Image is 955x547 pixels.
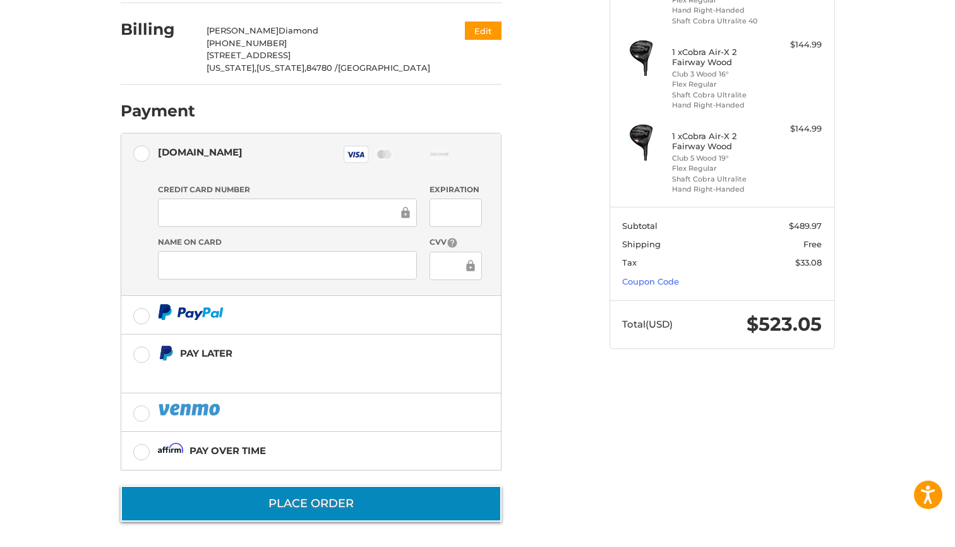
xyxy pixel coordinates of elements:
[772,39,822,51] div: $144.99
[672,47,769,68] h4: 1 x Cobra Air-X 2 Fairway Wood
[672,69,769,80] li: Club 3 Wood 16°
[622,318,673,330] span: Total (USD)
[795,257,822,267] span: $33.08
[672,100,769,111] li: Hand Right-Handed
[622,257,637,267] span: Tax
[672,184,769,195] li: Hand Right-Handed
[338,63,430,73] span: [GEOGRAPHIC_DATA]
[158,443,183,458] img: Affirm icon
[207,25,279,35] span: [PERSON_NAME]
[672,16,769,27] li: Shaft Cobra Ultralite 40
[672,153,769,164] li: Club 5 Wood 19°
[429,184,482,195] label: Expiration
[622,276,679,286] a: Coupon Code
[672,5,769,16] li: Hand Right-Handed
[158,184,417,195] label: Credit Card Number
[747,312,822,336] span: $523.05
[158,367,422,378] iframe: PayPal Message 1
[279,25,318,35] span: Diamond
[672,131,769,152] h4: 1 x Cobra Air-X 2 Fairway Wood
[158,142,243,163] div: [DOMAIN_NAME]
[465,22,502,40] button: Edit
[672,79,769,90] li: Flex Regular
[121,20,195,39] h2: Billing
[672,163,769,174] li: Flex Regular
[672,174,769,185] li: Shaft Cobra Ultralite
[622,221,658,231] span: Subtotal
[180,343,422,364] div: Pay Later
[121,101,195,121] h2: Payment
[851,513,955,547] iframe: Google Customer Reviews
[158,304,224,320] img: PayPal icon
[256,63,306,73] span: [US_STATE],
[158,237,417,248] label: Name on Card
[158,402,222,417] img: PayPal icon
[772,123,822,135] div: $144.99
[429,237,482,249] label: CVV
[207,50,291,60] span: [STREET_ADDRESS]
[672,90,769,101] li: Shaft Cobra Ultralite
[158,345,174,361] img: Pay Later icon
[189,440,266,461] div: Pay over time
[121,486,502,522] button: Place Order
[803,239,822,249] span: Free
[306,63,338,73] span: 84780 /
[207,63,256,73] span: [US_STATE],
[622,239,661,249] span: Shipping
[789,221,822,231] span: $489.97
[207,38,287,48] span: [PHONE_NUMBER]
